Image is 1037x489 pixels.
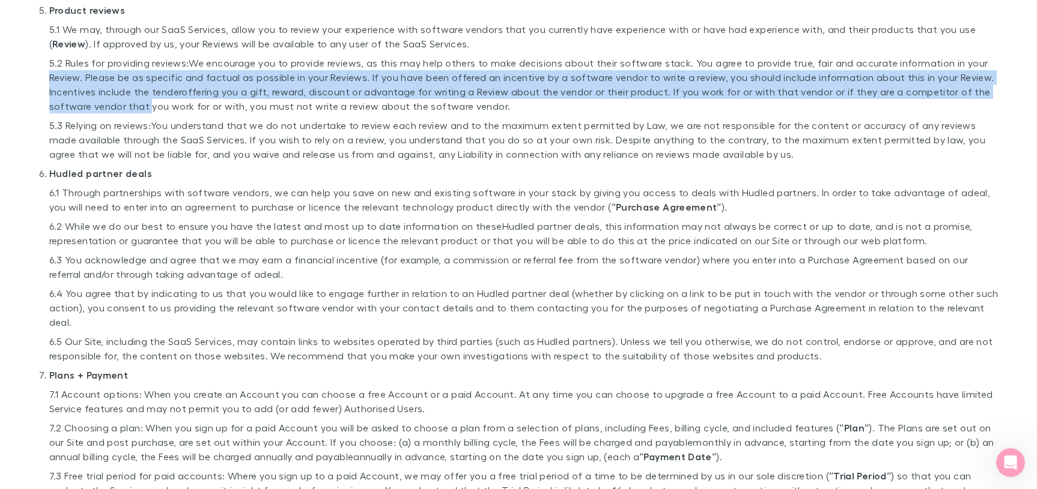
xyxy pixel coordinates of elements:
p: 6.4 You agree that by indicating to us that you would like to engage further in relation to an Hu... [49,286,999,329]
p: 6.2 While we do our best to ensure you have the latest and most up to date information on theseHu... [49,219,999,248]
p: 5.1 We may, through our SaaS Services, allow you to review your experience with software vendors ... [49,22,999,51]
p: 7.2 Choosing a plan: When you sign up for a paid Account you will be asked to choose a plan from ... [49,421,999,464]
p: 7.1 Account options: When you create an Account you can choose a free Account or a paid Account. ... [49,387,999,416]
strong: “Plan“ [839,422,869,434]
p: 6.1 Through partnerships with software vendors, we can help you save on new and existing software... [49,185,999,214]
strong: Product reviews [49,4,126,16]
strong: Review [52,38,85,50]
strong: “Trial Period“ [829,470,891,482]
p: 6.3 You acknowledge and agree that we may earn a financial incentive (for example, a commission o... [49,253,999,281]
iframe: Intercom live chat [996,448,1025,477]
strong: Plans + Payment [49,369,129,381]
p: 6.5 Our Site, including the SaaS Services, may contain links to websites operated by third partie... [49,334,999,363]
p: 5.3 Relying on reviews:You understand that we do not undertake to review each review and to the m... [49,118,999,161]
strong: “Purchase Agreement“ [612,201,722,213]
p: 5.2 Rules for providing reviews:We encourage you to provide reviews, as this may help others to m... [49,56,999,113]
strong: “Payment Date“ [639,451,716,463]
strong: Hudled partner deals [49,167,152,179]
